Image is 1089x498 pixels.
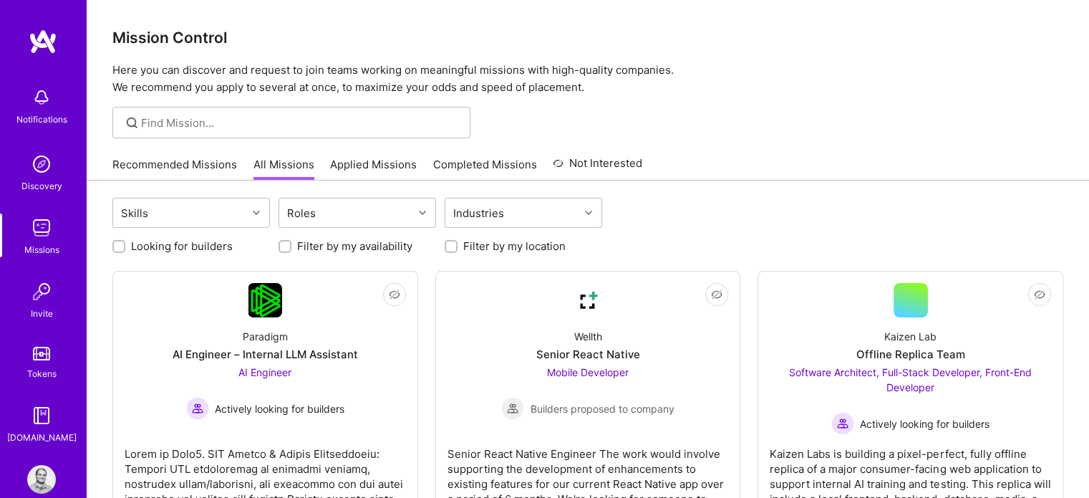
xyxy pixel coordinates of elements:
[173,347,358,362] div: AI Engineer – Internal LLM Assistant
[112,157,237,181] a: Recommended Missions
[884,329,936,344] div: Kaizen Lab
[433,157,537,181] a: Completed Missions
[553,155,642,181] a: Not Interested
[24,465,59,494] a: User Avatar
[27,214,56,242] img: teamwork
[530,401,674,416] span: Builders proposed to company
[463,239,566,254] label: Filter by my location
[141,115,460,130] input: Find Mission...
[33,347,50,360] img: tokens
[117,203,152,224] div: Skills
[186,397,209,420] img: Actively looking for builders
[789,366,1032,393] span: Software Architect, Full-Stack Developer, Front-End Developer
[112,29,1063,47] h3: Mission Control
[112,62,1063,96] p: Here you can discover and request to join teams working on meaningful missions with high-quality ...
[21,178,62,193] div: Discovery
[238,366,291,378] span: AI Engineer
[389,289,400,300] i: icon EyeClosed
[711,289,722,300] i: icon EyeClosed
[27,150,56,178] img: discovery
[24,242,59,257] div: Missions
[501,397,524,420] img: Builders proposed to company
[124,115,140,131] i: icon SearchGrey
[27,465,56,494] img: User Avatar
[253,209,260,216] i: icon Chevron
[330,157,417,181] a: Applied Missions
[29,29,57,54] img: logo
[856,347,965,362] div: Offline Replica Team
[536,347,639,362] div: Senior React Native
[585,209,592,216] i: icon Chevron
[248,283,282,317] img: Company Logo
[253,157,314,181] a: All Missions
[419,209,426,216] i: icon Chevron
[27,83,56,112] img: bell
[860,416,989,431] span: Actively looking for builders
[573,329,601,344] div: Wellth
[243,329,288,344] div: Paradigm
[27,366,57,381] div: Tokens
[450,203,508,224] div: Industries
[571,283,605,317] img: Company Logo
[27,277,56,306] img: Invite
[547,366,629,378] span: Mobile Developer
[31,306,53,321] div: Invite
[27,401,56,430] img: guide book
[131,239,233,254] label: Looking for builders
[1034,289,1045,300] i: icon EyeClosed
[7,430,77,445] div: [DOMAIN_NAME]
[215,401,344,416] span: Actively looking for builders
[284,203,319,224] div: Roles
[16,112,67,127] div: Notifications
[297,239,412,254] label: Filter by my availability
[831,412,854,435] img: Actively looking for builders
